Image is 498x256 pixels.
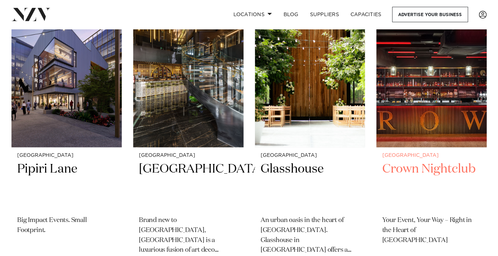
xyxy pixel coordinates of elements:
[17,215,116,235] p: Big Impact Events. Small Footprint.
[382,153,481,158] small: [GEOGRAPHIC_DATA]
[139,161,238,209] h2: [GEOGRAPHIC_DATA]
[17,161,116,209] h2: Pipiri Lane
[304,7,344,22] a: SUPPLIERS
[382,215,481,245] p: Your Event, Your Way – Right in the Heart of [GEOGRAPHIC_DATA]
[227,7,277,22] a: Locations
[277,7,304,22] a: BLOG
[17,153,116,158] small: [GEOGRAPHIC_DATA]
[345,7,387,22] a: Capacities
[261,215,359,255] p: An urban oasis in the heart of [GEOGRAPHIC_DATA]. Glasshouse in [GEOGRAPHIC_DATA] offers a calm a...
[261,161,359,209] h2: Glasshouse
[392,7,468,22] a: Advertise your business
[261,153,359,158] small: [GEOGRAPHIC_DATA]
[382,161,481,209] h2: Crown Nightclub
[139,153,238,158] small: [GEOGRAPHIC_DATA]
[11,8,50,21] img: nzv-logo.png
[139,215,238,255] p: Brand new to [GEOGRAPHIC_DATA], [GEOGRAPHIC_DATA] is a luxurious fusion of art deco glamour, stat...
